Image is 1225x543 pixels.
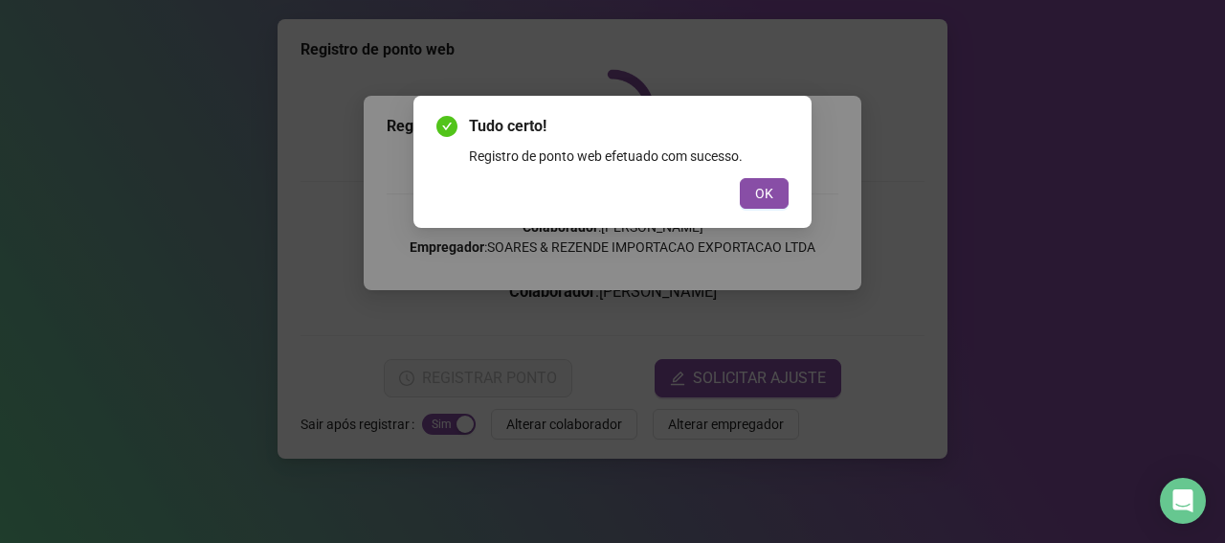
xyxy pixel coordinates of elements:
button: OK [740,178,789,209]
span: OK [755,183,773,204]
div: Registro de ponto web efetuado com sucesso. [469,146,789,167]
span: Tudo certo! [469,115,789,138]
span: check-circle [436,116,457,137]
div: Open Intercom Messenger [1160,478,1206,524]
